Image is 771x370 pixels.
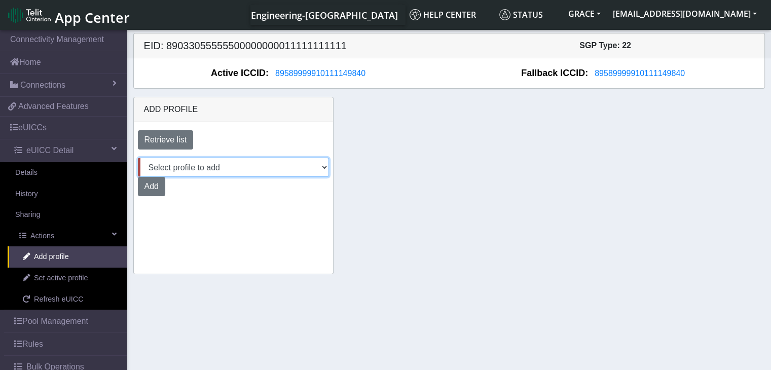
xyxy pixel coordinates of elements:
[18,100,89,113] span: Advanced Features
[499,9,510,20] img: status.svg
[406,5,495,25] a: Help center
[138,130,194,150] button: Retrieve list
[26,144,74,157] span: eUICC Detail
[269,67,372,80] button: 89589999910111149840
[8,289,127,310] a: Refresh eUICC
[138,177,165,196] button: Add
[562,5,607,23] button: GRACE
[250,5,397,25] a: Your current platform instance
[410,9,421,20] img: knowledge.svg
[251,9,398,21] span: Engineering-[GEOGRAPHIC_DATA]
[144,105,198,114] span: Add profile
[495,5,562,25] a: Status
[8,246,127,268] a: Add profile
[579,41,631,50] span: SGP Type: 22
[8,4,128,26] a: App Center
[30,231,54,242] span: Actions
[20,79,65,91] span: Connections
[211,66,269,80] span: Active ICCID:
[588,67,691,80] button: 89589999910111149840
[275,69,365,78] span: 89589999910111149840
[595,69,685,78] span: 89589999910111149840
[8,7,51,23] img: logo-telit-cinterion-gw-new.png
[4,333,127,355] a: Rules
[34,294,84,305] span: Refresh eUICC
[55,8,130,27] span: App Center
[499,9,543,20] span: Status
[34,251,69,263] span: Add profile
[8,268,127,289] a: Set active profile
[4,226,127,247] a: Actions
[607,5,763,23] button: [EMAIL_ADDRESS][DOMAIN_NAME]
[34,273,88,284] span: Set active profile
[4,139,127,162] a: eUICC Detail
[136,40,449,52] h5: EID: 89033055555500000000011111111111
[4,310,127,332] a: Pool Management
[410,9,476,20] span: Help center
[521,66,588,80] span: Fallback ICCID:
